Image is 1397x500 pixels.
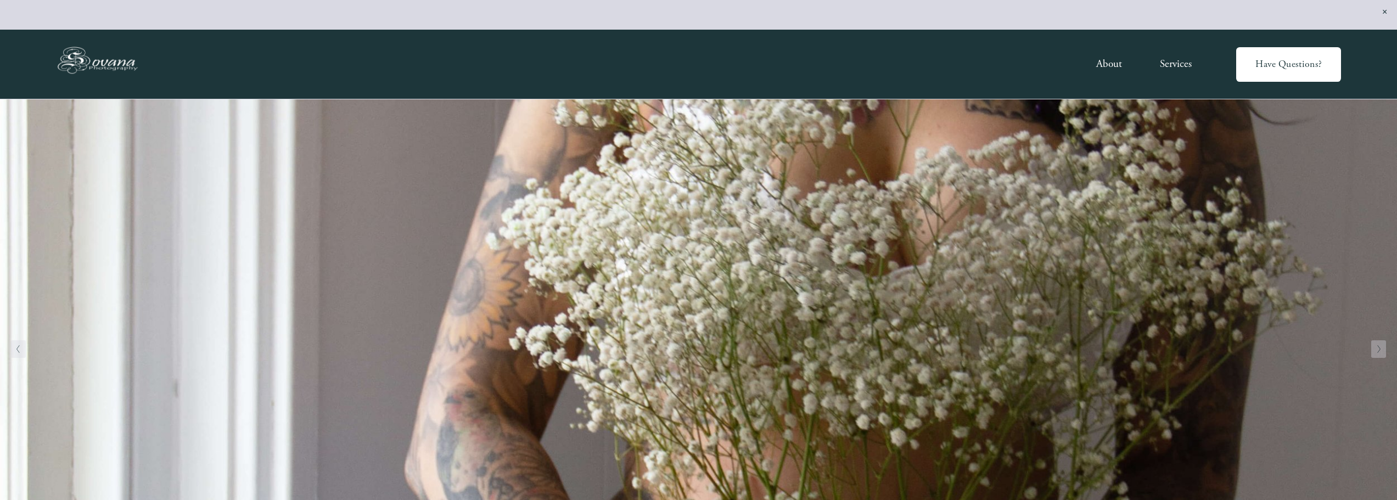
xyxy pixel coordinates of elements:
button: Previous Slide [11,340,26,358]
a: About [1096,54,1122,75]
a: Have Questions? [1236,47,1341,82]
img: Sovana Photography [56,44,146,85]
button: Next Slide [1371,340,1386,358]
a: Services [1160,54,1192,75]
